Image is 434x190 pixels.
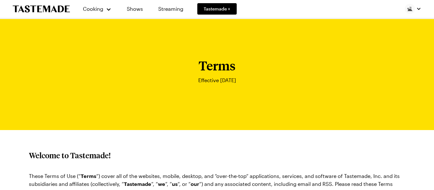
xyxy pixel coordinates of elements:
[81,172,96,179] strong: Terms
[197,3,237,15] a: Tastemade +
[191,180,199,187] strong: our
[199,59,235,73] h1: Terms
[83,1,112,16] button: Cooking
[198,76,236,84] p: Effective [DATE]
[124,180,151,187] strong: Tastemade
[172,180,178,187] strong: us
[83,6,103,12] span: Cooking
[158,180,165,187] strong: we
[204,6,230,12] span: Tastemade +
[405,4,415,14] img: Profile picture
[13,5,70,13] a: To Tastemade Home Page
[29,150,405,168] h2: Welcome to Tastemade!
[405,4,421,14] button: Profile picture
